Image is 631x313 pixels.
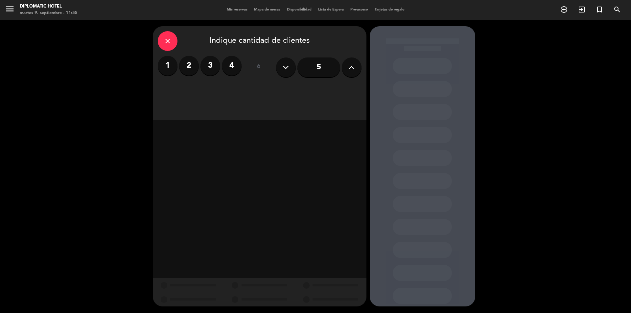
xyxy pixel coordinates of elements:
[284,8,315,11] span: Disponibilidad
[371,8,408,11] span: Tarjetas de regalo
[5,4,15,14] i: menu
[200,56,220,76] label: 3
[251,8,284,11] span: Mapa de mesas
[20,10,78,16] div: martes 9. septiembre - 11:55
[560,6,568,13] i: add_circle_outline
[223,8,251,11] span: Mis reservas
[613,6,621,13] i: search
[20,3,78,10] div: Diplomatic Hotel
[179,56,199,76] label: 2
[347,8,371,11] span: Pre-acceso
[158,56,177,76] label: 1
[5,4,15,16] button: menu
[158,31,362,51] div: Indique cantidad de clientes
[248,56,269,79] div: ó
[222,56,242,76] label: 4
[164,37,172,45] i: close
[596,6,603,13] i: turned_in_not
[578,6,586,13] i: exit_to_app
[315,8,347,11] span: Lista de Espera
